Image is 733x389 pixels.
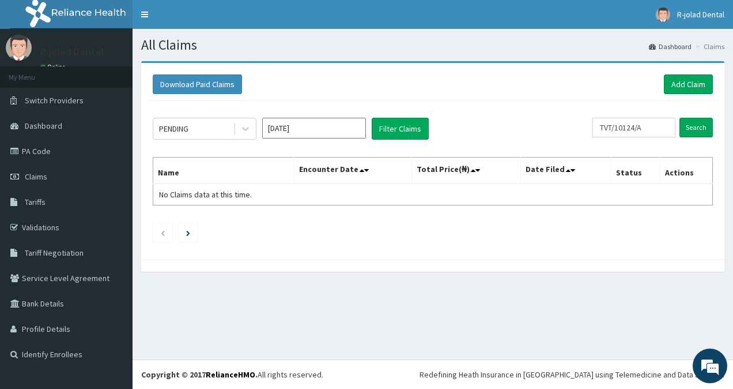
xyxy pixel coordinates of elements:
[420,369,724,380] div: Redefining Heath Insurance in [GEOGRAPHIC_DATA] using Telemedicine and Data Science!
[153,158,294,184] th: Name
[6,35,32,61] img: User Image
[372,118,429,140] button: Filter Claims
[141,38,724,53] h1: All Claims
[656,8,670,22] img: User Image
[693,42,724,51] li: Claims
[186,227,190,238] a: Next page
[294,158,411,184] th: Encounter Date
[611,158,660,184] th: Status
[25,95,84,106] span: Switch Providers
[159,123,188,134] div: PENDING
[159,189,252,200] span: No Claims data at this time.
[262,118,366,139] input: Select Month and Year
[660,158,712,184] th: Actions
[25,197,46,207] span: Tariffs
[649,42,692,51] a: Dashboard
[412,158,521,184] th: Total Price(₦)
[25,248,84,258] span: Tariff Negotiation
[664,74,713,94] a: Add Claim
[160,227,165,238] a: Previous page
[133,360,733,389] footer: All rights reserved.
[677,9,724,20] span: R-jolad Dental
[521,158,611,184] th: Date Filed
[40,63,68,71] a: Online
[592,118,675,137] input: Search by HMO ID
[25,171,47,182] span: Claims
[206,369,255,380] a: RelianceHMO
[25,121,62,131] span: Dashboard
[153,74,242,94] button: Download Paid Claims
[40,47,104,57] p: R-jolad Dental
[141,369,258,380] strong: Copyright © 2017 .
[679,118,713,137] input: Search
